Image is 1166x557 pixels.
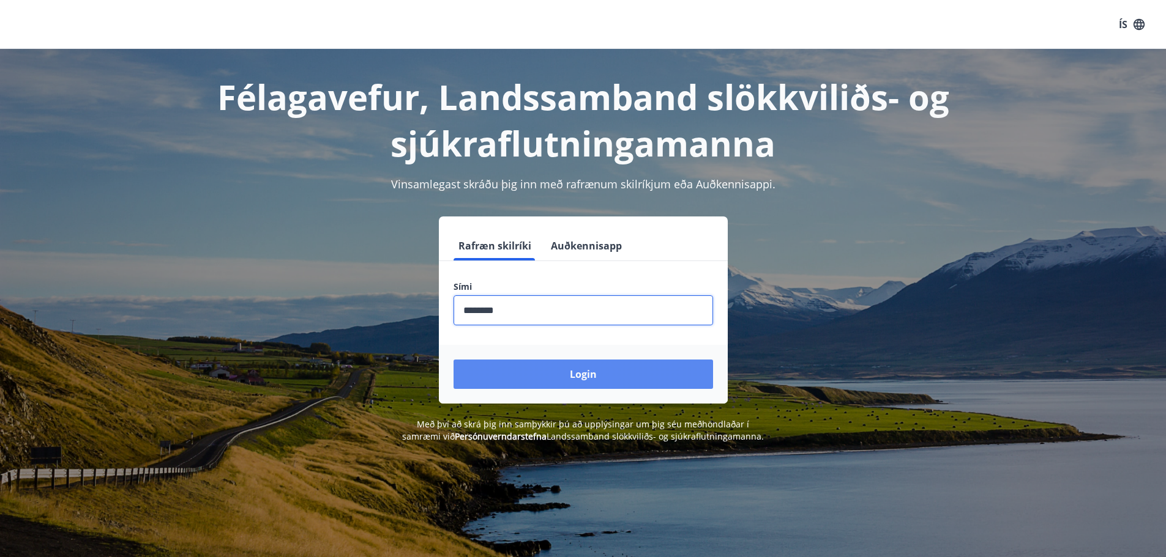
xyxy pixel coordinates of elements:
button: Rafræn skilríki [454,231,536,260]
span: Með því að skrá þig inn samþykkir þú að upplýsingar um þig séu meðhöndlaðar í samræmi við Landssa... [402,418,764,442]
button: Login [454,360,713,389]
h1: Félagavefur, Landssamband slökkviliðs- og sjúkraflutningamanna [157,73,1009,166]
span: Vinsamlegast skráðu þig inn með rafrænum skilríkjum eða Auðkennisappi. [391,177,775,191]
a: Persónuverndarstefna [455,430,547,442]
label: Sími [454,281,713,293]
button: ÍS [1112,13,1151,35]
button: Auðkennisapp [546,231,627,260]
